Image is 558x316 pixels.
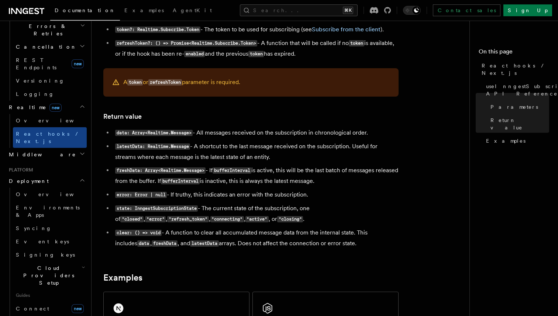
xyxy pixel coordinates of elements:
code: error: Error | null [115,192,167,198]
span: Connect [16,306,49,312]
kbd: ⌘K [343,7,353,14]
button: Middleware [6,148,87,161]
span: REST Endpoints [16,57,56,70]
code: token [127,79,143,86]
span: Overview [16,118,92,124]
span: new [49,104,62,112]
li: - The token to be used for subscribing (see ). [113,24,399,35]
a: Environments & Apps [13,201,87,222]
span: Errors & Retries [13,22,80,37]
a: Return value [103,111,142,122]
p: A or parameter is required. [123,77,240,88]
a: AgentKit [168,2,216,20]
span: new [72,304,84,313]
button: Cloud Providers Setup [13,261,87,289]
span: Cloud Providers Setup [13,264,82,287]
code: latestData: Realtime.Message [115,143,190,150]
span: Return value [490,117,549,131]
code: bufferInterval [161,178,200,184]
code: "refresh_token" [167,216,209,222]
span: Signing keys [16,252,75,258]
a: Overview [13,114,87,127]
button: Toggle dark mode [403,6,421,15]
li: - A shortcut to the last message received on the subscription. Useful for streams where each mess... [113,141,399,162]
span: Guides [13,289,87,301]
code: latestData [190,240,218,247]
code: refreshToken?: () => Promise<Realtime.Subscribe.Token> [115,40,257,46]
span: Platform [6,167,33,173]
a: Examples [483,134,549,147]
span: Versioning [16,78,65,84]
a: Logging [13,87,87,101]
code: "connecting" [210,216,244,222]
code: "active" [245,216,269,222]
span: Documentation [55,7,116,13]
a: Examples [103,272,142,283]
h4: On this page [479,47,549,59]
li: - The current state of the subscription, one of , , , , , or . [113,203,399,225]
span: Environments & Apps [16,205,80,218]
a: Documentation [50,2,120,21]
span: Examples [124,7,164,13]
button: Search...⌘K [240,4,358,16]
a: useInngestSubscription() API Reference [483,80,549,100]
a: Event keys [13,235,87,248]
code: freshData [152,240,178,247]
code: data: Array<Realtime.Message> [115,130,193,136]
a: REST Endpointsnew [13,53,87,74]
span: Cancellation [13,43,77,51]
code: data [137,240,150,247]
li: - If truthy, this indicates an error with the subscription. [113,190,399,200]
code: enabled [184,51,205,57]
a: Versioning [13,74,87,87]
span: Syncing [16,225,52,231]
span: Middleware [6,151,76,158]
a: React hooks / Next.js [479,59,549,80]
span: Overview [16,191,92,197]
code: token?: Realtime.Subscribe.Token [115,27,200,33]
a: Parameters [488,100,549,114]
span: new [72,59,84,68]
code: state: InngestSubscriptionState [115,205,198,212]
li: - A function that will be called if no is available, or if the hook has been re- and the previous... [113,38,399,59]
span: React hooks / Next.js [482,62,549,77]
span: Event keys [16,239,69,244]
span: Parameters [490,103,538,111]
a: Contact sales [433,4,500,16]
span: Examples [486,137,526,145]
span: React hooks / Next.js [16,131,81,144]
a: React hooks / Next.js [13,127,87,148]
button: Errors & Retries [13,20,87,40]
code: "closed" [120,216,144,222]
a: Subscribe from the client [312,26,380,33]
code: refreshToken [148,79,182,86]
a: Overview [13,188,87,201]
a: Return value [488,114,549,134]
code: "error" [145,216,166,222]
code: token [349,40,364,46]
button: Deployment [6,174,87,188]
button: Realtimenew [6,101,87,114]
code: freshData: Array<Realtime.Message> [115,167,206,174]
code: "closing" [277,216,303,222]
li: - If is active, this will be the last batch of messages released from the buffer. If is inactive,... [113,165,399,187]
a: Examples [120,2,168,20]
span: Deployment [6,177,49,185]
li: - All messages received on the subscription in chronological order. [113,128,399,138]
code: bufferInterval [213,167,251,174]
a: Syncing [13,222,87,235]
span: Realtime [6,104,62,111]
span: AgentKit [173,7,212,13]
code: token [248,51,264,57]
a: Signing keys [13,248,87,261]
li: - A function to clear all accumulated message data from the internal state. This includes , , and... [113,228,399,249]
code: clear: () => void [115,230,162,236]
div: Realtimenew [6,114,87,148]
span: Logging [16,91,54,97]
a: Sign Up [503,4,552,16]
button: Cancellation [13,40,87,53]
a: Connectnew [13,301,87,316]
